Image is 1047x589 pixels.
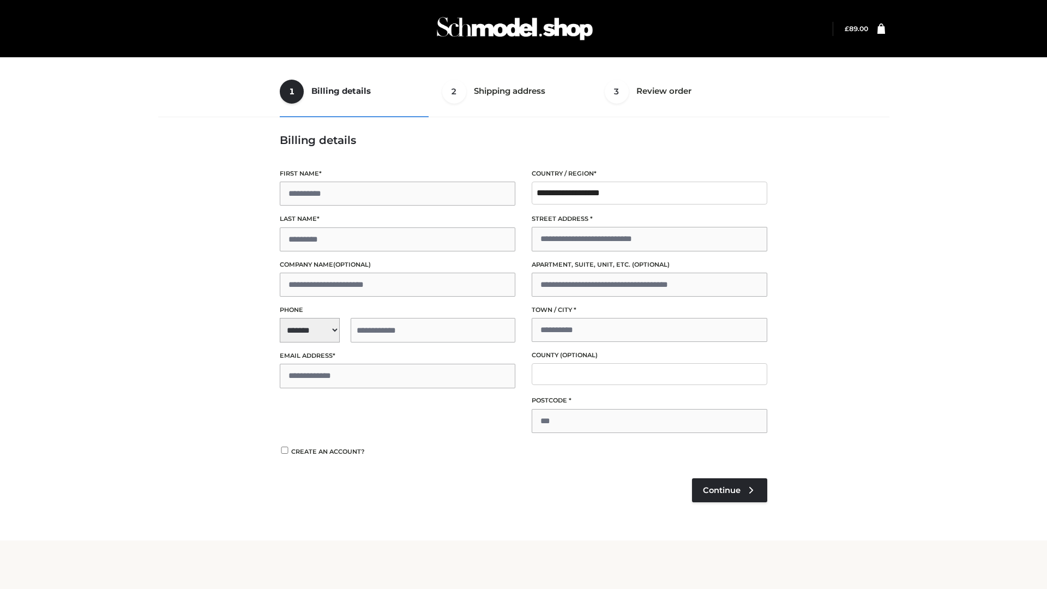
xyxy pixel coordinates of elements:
[291,448,365,455] span: Create an account?
[532,395,767,406] label: Postcode
[532,214,767,224] label: Street address
[280,351,515,361] label: Email address
[532,350,767,360] label: County
[433,7,597,50] img: Schmodel Admin 964
[280,260,515,270] label: Company name
[845,25,868,33] bdi: 89.00
[845,25,868,33] a: £89.00
[632,261,670,268] span: (optional)
[703,485,741,495] span: Continue
[280,169,515,179] label: First name
[280,134,767,147] h3: Billing details
[280,305,515,315] label: Phone
[280,214,515,224] label: Last name
[845,25,849,33] span: £
[560,351,598,359] span: (optional)
[532,260,767,270] label: Apartment, suite, unit, etc.
[280,447,290,454] input: Create an account?
[692,478,767,502] a: Continue
[333,261,371,268] span: (optional)
[532,169,767,179] label: Country / Region
[532,305,767,315] label: Town / City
